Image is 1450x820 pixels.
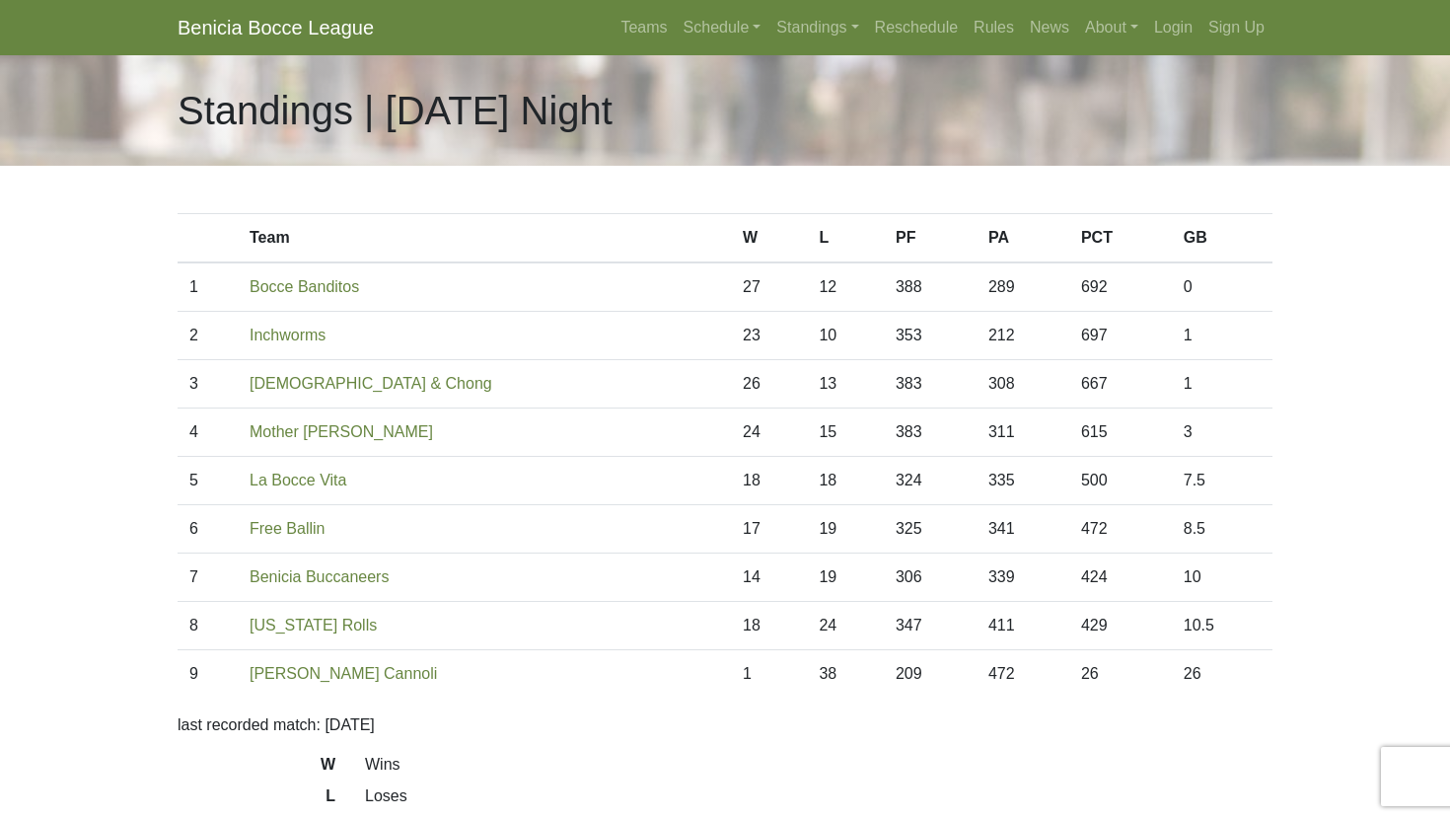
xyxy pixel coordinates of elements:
dt: W [163,753,350,784]
dd: Wins [350,753,1287,777]
td: 26 [731,360,807,409]
a: Inchworms [250,327,326,343]
td: 341 [977,505,1069,554]
a: Rules [966,8,1022,47]
td: 324 [884,457,977,505]
a: Reschedule [867,8,967,47]
th: PA [977,214,1069,263]
td: 24 [807,602,883,650]
td: 7 [178,554,238,602]
td: 14 [731,554,807,602]
td: 24 [731,409,807,457]
td: 12 [807,262,883,312]
a: [PERSON_NAME] Cannoli [250,665,437,682]
dt: L [163,784,350,816]
td: 15 [807,409,883,457]
td: 26 [1069,650,1172,699]
td: 429 [1069,602,1172,650]
th: GB [1172,214,1272,263]
td: 18 [731,457,807,505]
th: PCT [1069,214,1172,263]
td: 388 [884,262,977,312]
td: 308 [977,360,1069,409]
td: 26 [1172,650,1272,699]
td: 18 [731,602,807,650]
td: 383 [884,360,977,409]
td: 347 [884,602,977,650]
td: 472 [977,650,1069,699]
td: 8.5 [1172,505,1272,554]
td: 424 [1069,554,1172,602]
dd: Loses [350,784,1287,808]
td: 1 [731,650,807,699]
th: PF [884,214,977,263]
td: 209 [884,650,977,699]
td: 10 [807,312,883,360]
td: 339 [977,554,1069,602]
a: News [1022,8,1077,47]
a: Login [1146,8,1200,47]
th: W [731,214,807,263]
th: L [807,214,883,263]
td: 0 [1172,262,1272,312]
td: 306 [884,554,977,602]
a: La Bocce Vita [250,472,346,488]
td: 23 [731,312,807,360]
a: Bocce Banditos [250,278,359,295]
td: 18 [807,457,883,505]
td: 3 [1172,409,1272,457]
p: last recorded match: [DATE] [178,713,1272,737]
td: 2 [178,312,238,360]
td: 335 [977,457,1069,505]
td: 500 [1069,457,1172,505]
td: 10 [1172,554,1272,602]
td: 325 [884,505,977,554]
td: 13 [807,360,883,409]
td: 697 [1069,312,1172,360]
td: 4 [178,409,238,457]
a: Mother [PERSON_NAME] [250,423,433,440]
td: 353 [884,312,977,360]
td: 3 [178,360,238,409]
td: 1 [1172,360,1272,409]
td: 5 [178,457,238,505]
td: 9 [178,650,238,699]
h1: Standings | [DATE] Night [178,87,613,134]
td: 19 [807,554,883,602]
td: 1 [1172,312,1272,360]
td: 311 [977,409,1069,457]
td: 6 [178,505,238,554]
a: Benicia Bocce League [178,8,374,47]
a: Benicia Buccaneers [250,568,389,585]
td: 472 [1069,505,1172,554]
td: 17 [731,505,807,554]
td: 10.5 [1172,602,1272,650]
a: Standings [768,8,866,47]
td: 289 [977,262,1069,312]
td: 7.5 [1172,457,1272,505]
td: 27 [731,262,807,312]
a: Sign Up [1200,8,1272,47]
td: 8 [178,602,238,650]
td: 692 [1069,262,1172,312]
a: Schedule [676,8,769,47]
a: Free Ballin [250,520,325,537]
a: Teams [613,8,675,47]
td: 212 [977,312,1069,360]
td: 1 [178,262,238,312]
th: Team [238,214,731,263]
td: 19 [807,505,883,554]
a: [DEMOGRAPHIC_DATA] & Chong [250,375,492,392]
a: [US_STATE] Rolls [250,617,377,634]
td: 411 [977,602,1069,650]
a: About [1077,8,1146,47]
td: 615 [1069,409,1172,457]
td: 383 [884,409,977,457]
td: 38 [807,650,883,699]
td: 667 [1069,360,1172,409]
